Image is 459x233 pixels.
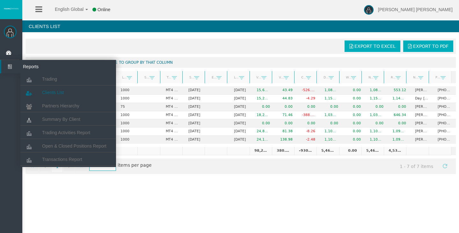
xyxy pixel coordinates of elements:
[252,136,274,144] td: 24,178,132.64
[116,95,139,103] td: 1000
[297,73,306,82] a: Closed PNL
[343,136,365,144] td: 0.00
[411,95,433,103] td: Day [PERSON_NAME] [PERSON_NAME]
[433,86,456,95] td: [PHONE_NUMBER]
[364,5,374,15] img: user-image
[163,73,172,82] a: Type
[411,111,433,120] td: [PERSON_NAME]
[413,44,448,49] span: Export to PDF
[20,140,116,152] a: Open & Closed Positions Report
[275,86,297,95] td: 43.49
[365,127,388,136] td: 1,100.00
[185,73,194,82] a: Start Date
[20,73,116,85] a: Trading
[388,103,411,111] td: 0.00
[320,119,343,127] td: 0.00
[118,73,127,82] a: Leverage
[320,86,343,95] td: 1,080.00
[184,127,207,136] td: [DATE]
[252,111,274,120] td: 18,262,009.65
[230,73,239,82] a: Last trade date
[343,95,365,103] td: 0.00
[297,119,320,127] td: 0.00
[294,147,317,155] td: -930.57
[42,90,64,95] span: Clients List
[22,20,459,32] h4: Clients List
[394,160,439,172] span: 1 - 7 of 7 items
[42,130,90,135] span: Trading Activities Report
[411,103,433,111] td: [PERSON_NAME] [PERSON_NAME]
[252,95,274,103] td: 15,295,591.27
[184,103,207,111] td: [DATE]
[25,57,456,68] div: Drag a column header and drop it here to group by that column
[275,95,297,103] td: 44.83
[365,95,388,103] td: 1,150.00
[116,119,139,127] td: 1000
[229,95,252,103] td: [DATE]
[432,73,441,82] a: Phone
[387,73,396,82] a: Real equity
[388,111,411,120] td: 646.34
[320,103,343,111] td: 0.00
[252,127,274,136] td: 24,862,234.16
[42,157,82,162] span: Transactions Report
[42,76,57,82] span: Trading
[364,73,373,82] a: Net deposits
[343,127,365,136] td: 0.00
[433,119,456,127] td: [PHONE_NUMBER]
[208,73,216,82] a: End Date
[433,136,456,144] td: [PHONE_NUMBER]
[252,103,274,111] td: 0.00
[272,147,294,155] td: 380.14
[275,73,284,82] a: Volume lots
[3,7,19,10] img: logo.svg
[411,127,433,136] td: [PERSON_NAME] [PERSON_NAME]
[116,111,139,120] td: 1000
[297,111,320,120] td: -388.66
[116,103,139,111] td: 75
[229,111,252,120] td: [DATE]
[320,111,343,120] td: 1,035.00
[116,86,139,95] td: 1000
[184,136,207,144] td: [DATE]
[229,127,252,136] td: [DATE]
[411,86,433,95] td: [PERSON_NAME] [PERSON_NAME]
[365,119,388,127] td: 0.00
[433,111,456,120] td: [PHONE_NUMBER]
[365,103,388,111] td: 0.00
[98,7,110,12] span: Online
[161,95,184,103] td: MT4 LiveFixedSpreadAccount
[184,95,207,103] td: [DATE]
[297,103,320,111] td: 0.00
[354,44,396,49] span: Export to Excel
[343,86,365,95] td: 0.00
[252,86,274,95] td: 15,659,125.54
[184,86,207,95] td: [DATE]
[388,136,411,144] td: 1,097.52
[442,164,448,169] span: Refresh
[116,127,139,136] td: 1000
[384,147,406,155] td: 4,534.43
[161,119,184,127] td: MT4 LiveFixedSpreadAccount
[1,60,116,73] a: Reports
[320,95,343,103] td: 1,150.00
[275,119,297,127] td: 0.00
[229,136,252,144] td: [DATE]
[388,127,411,136] td: 1,091.74
[161,111,184,120] td: MT4 LiveFixedSpreadAccount
[88,160,152,171] span: items per page
[42,143,106,149] span: Open & Closed Positions Report
[20,154,116,165] a: Transactions Report
[365,86,388,95] td: 1,080.00
[161,127,184,136] td: MT4 LiveFixedSpreadAccount
[409,73,418,82] a: Name
[18,60,81,73] span: Reports
[252,73,261,82] a: Volume
[388,95,411,103] td: 1,145.71
[343,119,365,127] td: 0.00
[161,103,184,111] td: MT4 LiveFixedSpreadAccount
[20,87,116,98] a: Clients List
[116,136,139,144] td: 1000
[317,147,339,155] td: 5,465.00
[440,160,450,171] a: Refresh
